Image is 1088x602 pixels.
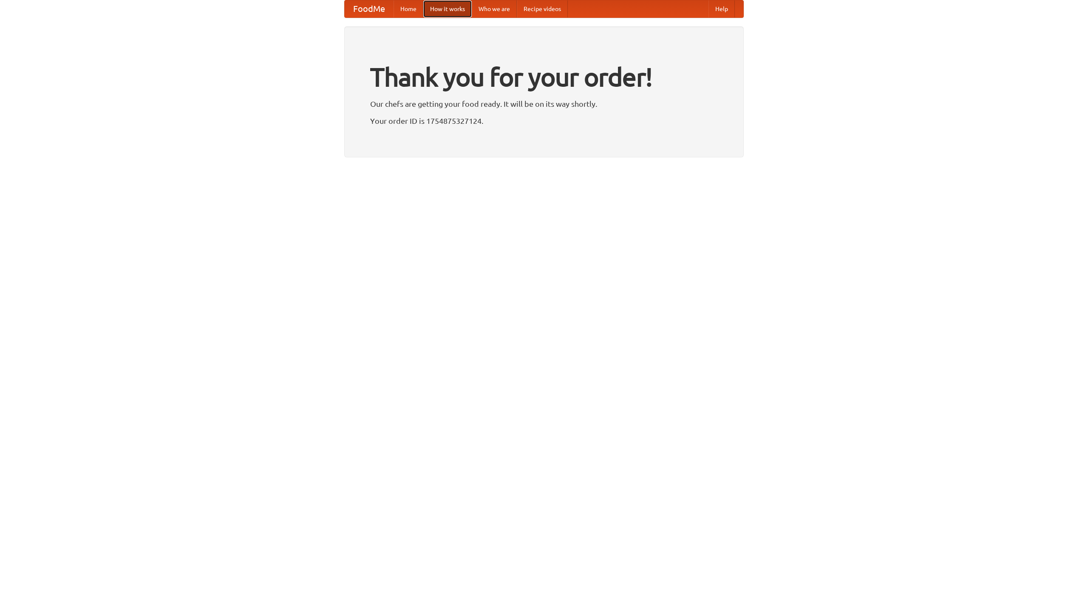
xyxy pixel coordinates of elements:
[394,0,423,17] a: Home
[370,97,718,110] p: Our chefs are getting your food ready. It will be on its way shortly.
[472,0,517,17] a: Who we are
[517,0,568,17] a: Recipe videos
[370,57,718,97] h1: Thank you for your order!
[370,114,718,127] p: Your order ID is 1754875327124.
[423,0,472,17] a: How it works
[345,0,394,17] a: FoodMe
[708,0,735,17] a: Help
